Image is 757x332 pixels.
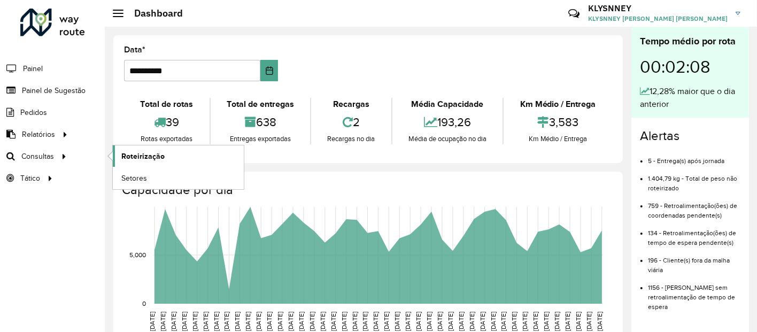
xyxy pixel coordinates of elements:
[244,312,251,331] text: [DATE]
[532,312,539,331] text: [DATE]
[564,312,571,331] text: [DATE]
[648,166,740,193] li: 1.404,79 kg - Total de peso não roteirizado
[640,85,740,111] div: 12,28% maior que o dia anterior
[129,251,146,258] text: 5,000
[234,312,241,331] text: [DATE]
[213,98,308,111] div: Total de entregas
[223,312,230,331] text: [DATE]
[170,312,177,331] text: [DATE]
[181,312,188,331] text: [DATE]
[648,148,740,166] li: 5 - Entrega(s) após jornada
[575,312,582,331] text: [DATE]
[298,312,305,331] text: [DATE]
[149,312,156,331] text: [DATE]
[202,312,209,331] text: [DATE]
[447,312,454,331] text: [DATE]
[22,129,55,140] span: Relatórios
[511,312,518,331] text: [DATE]
[383,312,390,331] text: [DATE]
[588,3,728,13] h3: KLYSNNEY
[20,173,40,184] span: Tático
[21,151,54,162] span: Consultas
[648,248,740,275] li: 196 - Cliente(s) fora da malha viária
[159,312,166,331] text: [DATE]
[553,312,560,331] text: [DATE]
[314,134,389,144] div: Recargas no dia
[213,312,220,331] text: [DATE]
[276,312,283,331] text: [DATE]
[255,312,262,331] text: [DATE]
[596,312,603,331] text: [DATE]
[490,312,497,331] text: [DATE]
[121,151,165,162] span: Roteirização
[22,85,86,96] span: Painel de Sugestão
[127,98,207,111] div: Total de rotas
[23,63,43,74] span: Painel
[648,220,740,248] li: 134 - Retroalimentação(ões) de tempo de espera pendente(s)
[426,312,432,331] text: [DATE]
[415,312,422,331] text: [DATE]
[213,134,308,144] div: Entregas exportadas
[648,193,740,220] li: 759 - Retroalimentação(ões) de coordenadas pendente(s)
[127,111,207,134] div: 39
[127,134,207,144] div: Rotas exportadas
[395,98,500,111] div: Média Capacidade
[287,312,294,331] text: [DATE]
[260,60,278,81] button: Choose Date
[362,312,369,331] text: [DATE]
[266,312,273,331] text: [DATE]
[213,111,308,134] div: 638
[393,312,400,331] text: [DATE]
[562,2,585,25] a: Contato Rápido
[113,167,244,189] a: Setores
[314,98,389,111] div: Recargas
[404,312,411,331] text: [DATE]
[319,312,326,331] text: [DATE]
[648,275,740,312] li: 1156 - [PERSON_NAME] sem retroalimentação de tempo de espera
[395,111,500,134] div: 193,26
[330,312,337,331] text: [DATE]
[506,134,609,144] div: Km Médio / Entrega
[142,300,146,307] text: 0
[314,111,389,134] div: 2
[308,312,315,331] text: [DATE]
[588,14,728,24] span: KLYSNNEY [PERSON_NAME] [PERSON_NAME]
[20,107,47,118] span: Pedidos
[468,312,475,331] text: [DATE]
[395,134,500,144] div: Média de ocupação no dia
[373,312,380,331] text: [DATE]
[640,128,740,144] h4: Alertas
[113,145,244,167] a: Roteirização
[640,49,740,85] div: 00:02:08
[500,312,507,331] text: [DATE]
[124,43,145,56] label: Data
[585,312,592,331] text: [DATE]
[122,182,612,198] h4: Capacidade por dia
[640,34,740,49] div: Tempo médio por rota
[191,312,198,331] text: [DATE]
[522,312,529,331] text: [DATE]
[543,312,550,331] text: [DATE]
[506,98,609,111] div: Km Médio / Entrega
[351,312,358,331] text: [DATE]
[123,7,183,19] h2: Dashboard
[458,312,465,331] text: [DATE]
[121,173,147,184] span: Setores
[341,312,347,331] text: [DATE]
[436,312,443,331] text: [DATE]
[479,312,486,331] text: [DATE]
[506,111,609,134] div: 3,583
